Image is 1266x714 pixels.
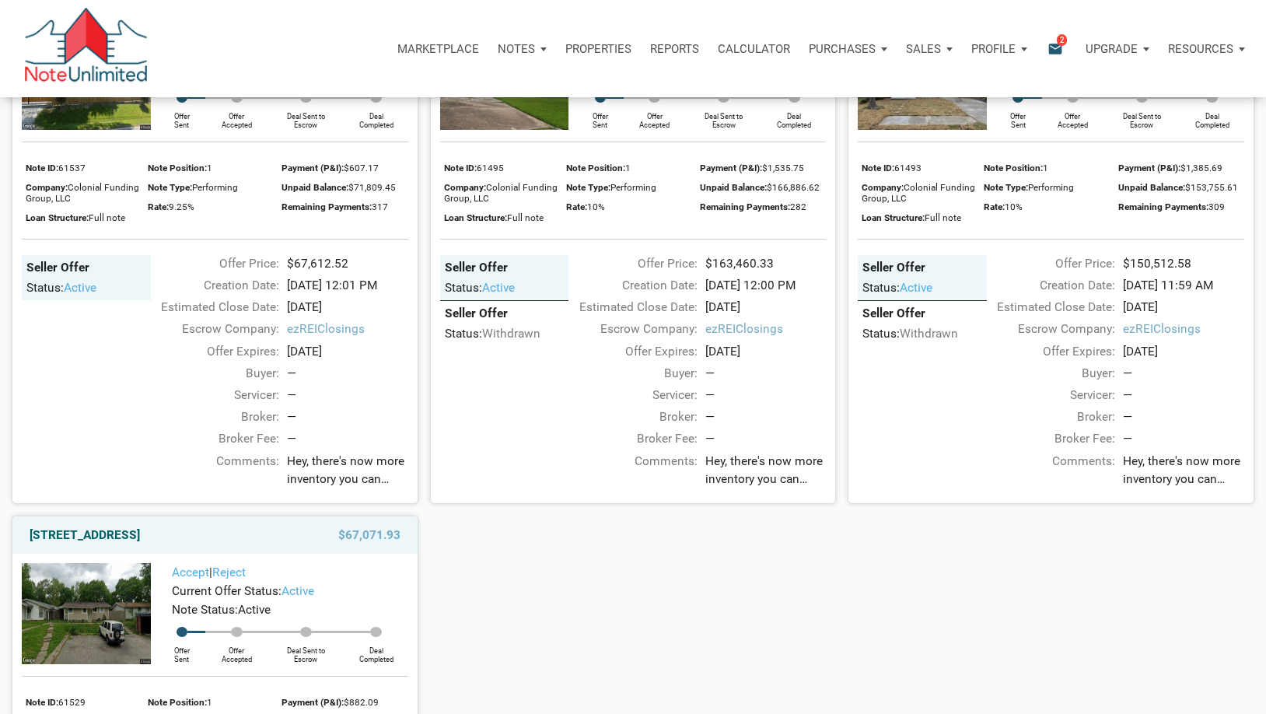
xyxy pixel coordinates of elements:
span: Performing [1028,182,1074,193]
span: Note ID: [26,697,58,708]
img: 571822 [22,563,151,664]
div: $150,512.58 [1115,255,1252,273]
span: Note Type: [148,182,192,193]
span: Rate: [566,201,587,212]
span: Status: [445,327,482,341]
span: Performing [192,182,238,193]
span: Status: [445,281,482,295]
span: Current Offer Status: [172,584,282,598]
span: Active [238,603,271,617]
div: Broker Fee: [143,430,280,448]
div: — [287,387,408,404]
p: Sales [906,42,941,56]
div: [DATE] [279,299,416,317]
span: 1 [207,697,212,708]
span: $166,886.62 [767,182,820,193]
div: Offer Expires: [561,343,698,361]
span: Payment (P&I): [1118,163,1180,173]
div: [DATE] [698,343,834,361]
span: Note Status: [172,603,238,617]
span: Unpaid Balance: [700,182,767,193]
div: Creation Date: [561,277,698,295]
span: 9.25% [169,201,194,212]
div: [DATE] [279,343,416,361]
button: Profile [962,26,1037,72]
div: Servicer: [561,387,698,404]
span: 1 [207,163,212,173]
div: Seller Offer [862,260,982,275]
p: Purchases [809,42,876,56]
button: Upgrade [1076,26,1159,72]
div: — [287,365,408,383]
div: Deal Sent to Escrow [686,103,762,130]
i: email [1046,40,1065,58]
span: 317 [372,201,388,212]
div: Deal Completed [344,103,407,130]
span: Remaining Payments: [282,201,372,212]
div: Escrow Company: [979,320,1116,338]
button: Reports [641,26,708,72]
div: Deal Sent to Escrow [268,103,344,130]
div: Estimated Close Date: [561,299,698,317]
span: 61495 [477,163,504,173]
span: Status: [862,281,900,295]
div: Buyer: [143,365,280,383]
span: ezREIClosings [287,320,408,338]
span: 2 [1057,33,1067,46]
a: Calculator [708,26,799,72]
div: Deal Completed [344,637,407,664]
div: — [1123,408,1244,426]
p: Reports [650,42,699,56]
div: Escrow Company: [143,320,280,338]
p: Calculator [718,42,790,56]
button: Resources [1159,26,1254,72]
a: Properties [556,26,641,72]
a: Sales [897,26,962,72]
span: Hey, there's now more inventory you can check out, with something for pretty much any investing s... [1123,453,1244,488]
div: Offer Sent [995,103,1042,130]
span: 61537 [58,163,86,173]
span: Note Position: [148,697,207,708]
span: Colonial Funding Group, LLC [26,182,139,204]
div: Estimated Close Date: [143,299,280,317]
div: [DATE] 12:00 PM [698,277,834,295]
span: $71,809.45 [348,182,396,193]
div: Deal Completed [1180,103,1244,130]
span: Remaining Payments: [700,201,790,212]
span: Rate: [148,201,169,212]
div: Broker: [143,408,280,426]
span: ezREIClosings [1123,320,1244,338]
span: Loan Structure: [26,212,89,223]
span: Note Type: [566,182,610,193]
div: Seller Offer [26,260,146,275]
div: Offer Sent [159,103,206,130]
div: Creation Date: [979,277,1116,295]
div: Offer Expires: [143,343,280,361]
div: — [705,408,827,426]
div: Offer Accepted [205,637,268,664]
div: [DATE] [698,299,834,317]
span: — [287,432,296,446]
span: $882.09 [344,697,379,708]
p: Properties [565,42,631,56]
span: active [64,281,96,295]
span: Note Type: [984,182,1028,193]
span: Loan Structure: [862,212,925,223]
div: Deal Sent to Escrow [1103,103,1180,130]
div: Offer Price: [143,255,280,273]
span: Hey, there's now more inventory you can check out, with something for pretty much any investing s... [287,453,408,488]
img: NoteUnlimited [23,8,149,89]
span: $153,755.61 [1185,182,1238,193]
div: Comments: [561,453,698,495]
div: Servicer: [143,387,280,404]
div: [DATE] 12:01 PM [279,277,416,295]
div: Comments: [143,453,280,495]
a: [STREET_ADDRESS] [30,526,140,544]
span: Note Position: [566,163,625,173]
span: ezREIClosings [705,320,827,338]
span: Company: [444,182,486,193]
a: Purchases [799,26,897,72]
